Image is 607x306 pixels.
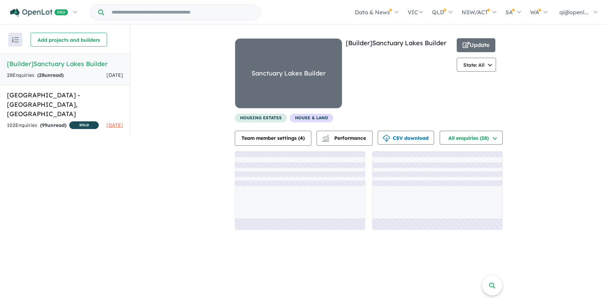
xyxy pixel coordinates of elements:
[69,121,99,129] span: SOLD
[235,114,287,122] span: housing estates
[251,68,326,79] div: Sanctuary Lakes Builder
[235,38,342,114] a: Sanctuary Lakes Builder
[105,5,259,20] input: Try estate name, suburb, builder or developer
[383,135,390,142] img: download icon
[300,135,303,141] span: 4
[106,72,123,78] span: [DATE]
[378,131,434,145] button: CSV download
[317,131,373,146] button: Performance
[322,137,329,142] img: bar-chart.svg
[106,122,123,128] span: [DATE]
[323,135,366,141] span: Performance
[457,58,496,72] button: State: All
[440,131,503,145] button: All enquiries (28)
[31,33,107,47] button: Add projects and builders
[7,90,123,119] h5: [GEOGRAPHIC_DATA] - [GEOGRAPHIC_DATA] , [GEOGRAPHIC_DATA]
[7,121,99,130] div: 102 Enquir ies
[290,114,333,122] span: House & Land
[12,37,19,42] img: sort.svg
[39,72,45,78] span: 28
[37,72,64,78] strong: ( unread)
[7,59,123,69] h5: [Builder] Sanctuary Lakes Builder
[40,122,66,128] strong: ( unread)
[322,135,329,139] img: line-chart.svg
[10,8,68,17] img: Openlot PRO Logo White
[7,71,64,80] div: 28 Enquir ies
[559,9,589,16] span: qi@openl...
[346,39,446,47] a: [Builder]Sanctuary Lakes Builder
[457,38,495,52] button: Update
[235,131,311,146] button: Team member settings (4)
[42,122,47,128] span: 99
